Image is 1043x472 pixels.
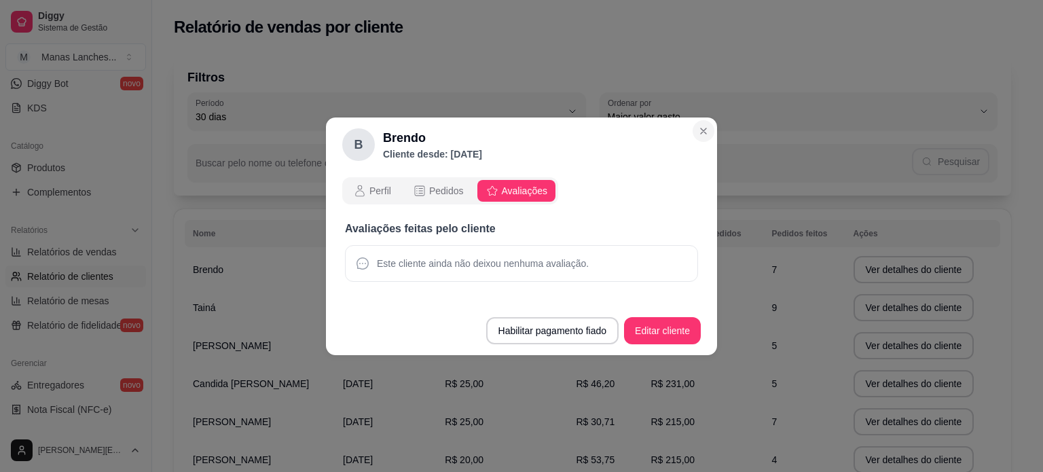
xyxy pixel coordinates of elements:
div: B [342,128,375,161]
div: opções [342,177,701,204]
h2: Brendo [383,128,482,147]
button: Habilitar pagamento fiado [486,317,619,344]
p: Avaliações feitas pelo cliente [345,221,698,237]
span: Pedidos [429,184,464,198]
p: Cliente desde: [DATE] [383,147,482,161]
div: opções [342,177,558,204]
button: Close [693,120,714,142]
span: message [356,257,369,270]
span: Perfil [369,184,391,198]
span: Este cliente ainda não deixou nenhuma avaliação. [377,257,589,270]
span: Avaliações [502,184,547,198]
button: Editar cliente [624,317,701,344]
